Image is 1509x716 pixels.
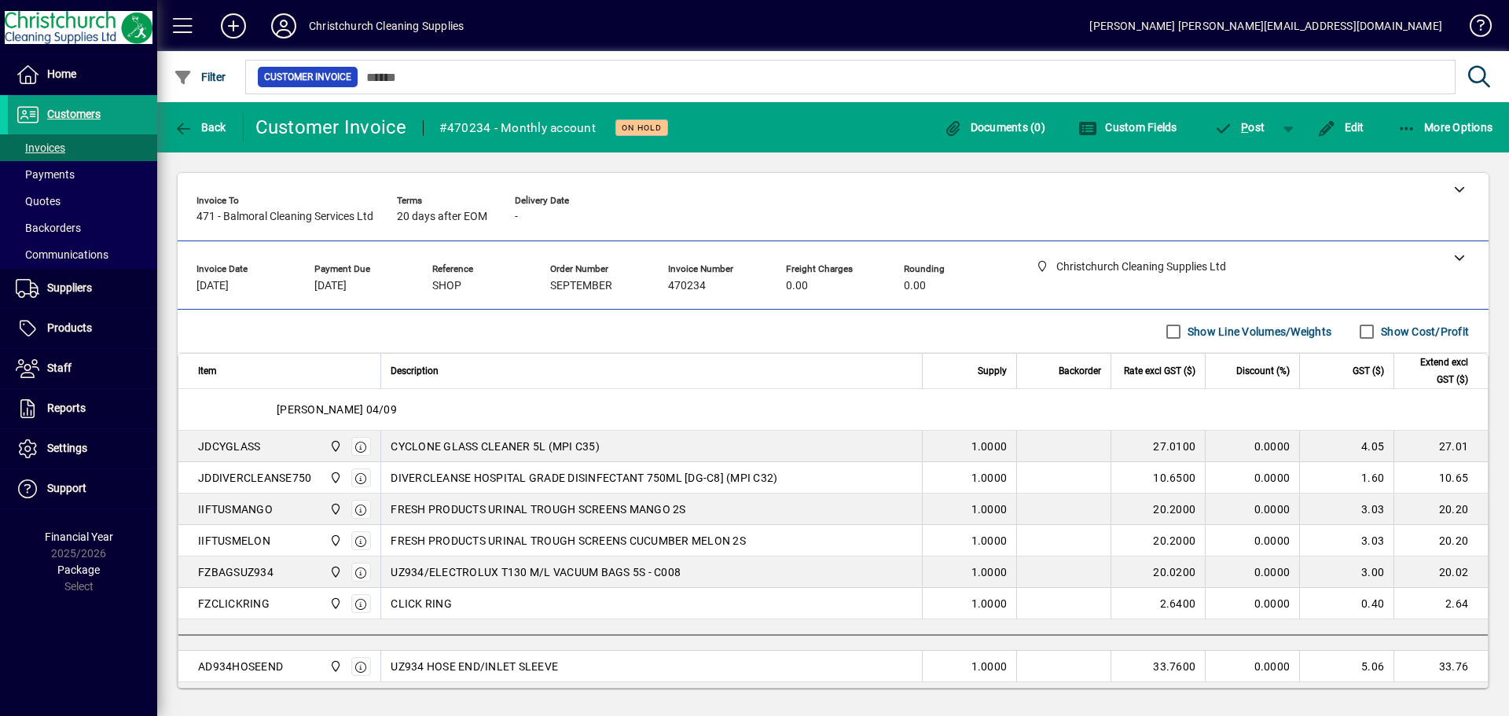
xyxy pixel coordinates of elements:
[391,470,777,486] span: DIVERCLEANSE HOSPITAL GRADE DISINFECTANT 750ML [DG-C8] (MPI C32)
[1393,525,1488,556] td: 20.20
[47,362,72,374] span: Staff
[971,470,1008,486] span: 1.0000
[1089,13,1442,39] div: [PERSON_NAME] [PERSON_NAME][EMAIL_ADDRESS][DOMAIN_NAME]
[939,113,1049,141] button: Documents (0)
[1299,431,1393,462] td: 4.05
[1206,113,1273,141] button: Post
[1458,3,1489,54] a: Knowledge Base
[1299,494,1393,525] td: 3.03
[1236,362,1290,380] span: Discount (%)
[1317,121,1364,134] span: Edit
[170,63,230,91] button: Filter
[325,438,343,455] span: Christchurch Cleaning Supplies Ltd
[1121,564,1195,580] div: 20.0200
[1078,121,1177,134] span: Custom Fields
[1121,533,1195,549] div: 20.2000
[325,532,343,549] span: Christchurch Cleaning Supplies Ltd
[1397,121,1493,134] span: More Options
[198,470,311,486] div: JDDIVERCLEANSE750
[1184,324,1331,340] label: Show Line Volumes/Weights
[309,13,464,39] div: Christchurch Cleaning Supplies
[198,659,283,674] div: AD934HOSEEND
[45,531,113,543] span: Financial Year
[1299,525,1393,556] td: 3.03
[391,659,558,674] span: UZ934 HOSE END/INLET SLEEVE
[1378,324,1469,340] label: Show Cost/Profit
[47,482,86,494] span: Support
[47,321,92,334] span: Products
[259,12,309,40] button: Profile
[8,269,157,308] a: Suppliers
[198,596,270,611] div: FZCLICKRING
[971,439,1008,454] span: 1.0000
[198,501,273,517] div: IIFTUSMANGO
[8,134,157,161] a: Invoices
[971,533,1008,549] span: 1.0000
[1299,651,1393,682] td: 5.06
[47,402,86,414] span: Reports
[8,309,157,348] a: Products
[8,429,157,468] a: Settings
[16,195,61,207] span: Quotes
[1059,362,1101,380] span: Backorder
[1241,121,1248,134] span: P
[8,215,157,241] a: Backorders
[57,564,100,576] span: Package
[174,121,226,134] span: Back
[1121,470,1195,486] div: 10.6500
[1214,121,1265,134] span: ost
[1121,596,1195,611] div: 2.6400
[1313,113,1368,141] button: Edit
[391,564,681,580] span: UZ934/ELECTROLUX T130 M/L VACUUM BAGS 5S - C008
[208,12,259,40] button: Add
[439,116,596,141] div: #470234 - Monthly account
[786,280,808,292] span: 0.00
[16,248,108,261] span: Communications
[971,659,1008,674] span: 1.0000
[157,113,244,141] app-page-header-button: Back
[1393,651,1488,682] td: 33.76
[325,469,343,487] span: Christchurch Cleaning Supplies Ltd
[255,115,407,140] div: Customer Invoice
[1205,431,1299,462] td: 0.0000
[198,533,270,549] div: IIFTUSMELON
[198,439,260,454] div: JDCYGLASS
[8,469,157,509] a: Support
[178,389,1488,430] div: [PERSON_NAME] 04/09
[1205,494,1299,525] td: 0.0000
[198,564,274,580] div: FZBAGSUZ934
[391,533,746,549] span: FRESH PRODUCTS URINAL TROUGH SCREENS CUCUMBER MELON 2S
[1393,462,1488,494] td: 10.65
[1124,362,1195,380] span: Rate excl GST ($)
[174,71,226,83] span: Filter
[47,68,76,80] span: Home
[47,281,92,294] span: Suppliers
[325,595,343,612] span: Christchurch Cleaning Supplies Ltd
[325,501,343,518] span: Christchurch Cleaning Supplies Ltd
[943,121,1045,134] span: Documents (0)
[8,349,157,388] a: Staff
[47,108,101,120] span: Customers
[1393,556,1488,588] td: 20.02
[8,161,157,188] a: Payments
[971,501,1008,517] span: 1.0000
[1205,651,1299,682] td: 0.0000
[1299,588,1393,619] td: 0.40
[1393,494,1488,525] td: 20.20
[47,442,87,454] span: Settings
[1353,362,1384,380] span: GST ($)
[1299,462,1393,494] td: 1.60
[550,280,612,292] span: SEPTEMBER
[432,280,461,292] span: SHOP
[1205,462,1299,494] td: 0.0000
[1121,439,1195,454] div: 27.0100
[16,222,81,234] span: Backorders
[196,211,373,223] span: 471 - Balmoral Cleaning Services Ltd
[325,658,343,675] span: Christchurch Cleaning Supplies Ltd
[1121,501,1195,517] div: 20.2000
[971,596,1008,611] span: 1.0000
[314,280,347,292] span: [DATE]
[16,141,65,154] span: Invoices
[622,123,662,133] span: On hold
[668,280,706,292] span: 470234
